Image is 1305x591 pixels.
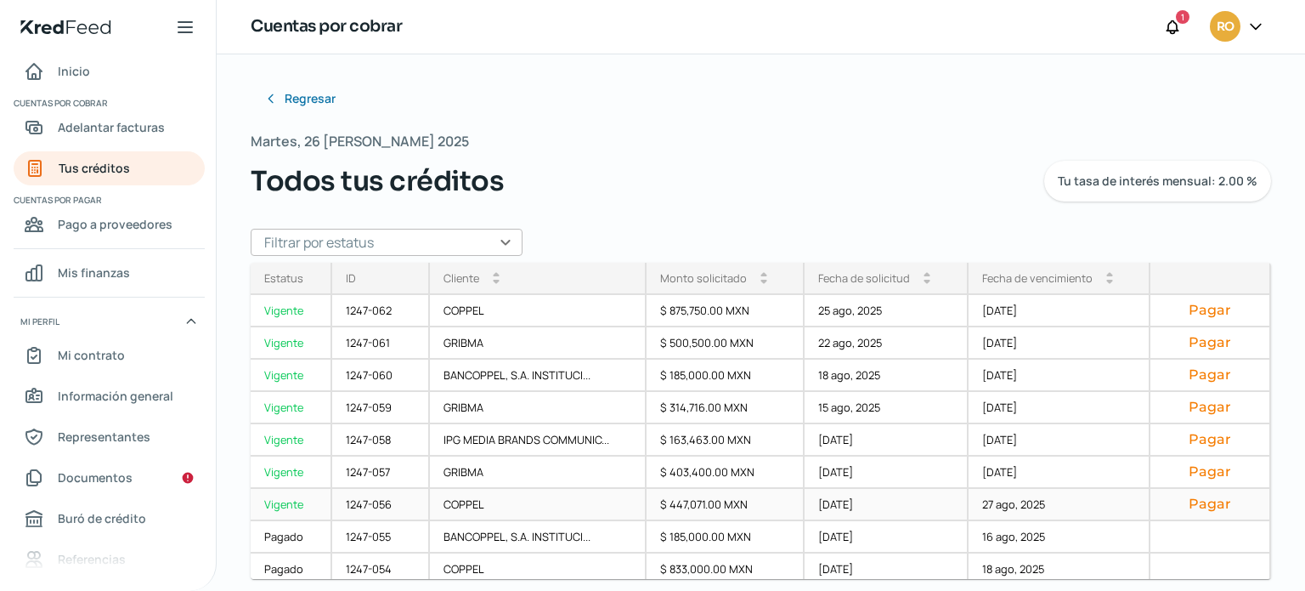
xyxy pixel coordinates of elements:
[430,295,647,327] div: COPPEL
[647,521,805,554] div: $ 185,000.00 MXN
[647,457,805,489] div: $ 403,400.00 MXN
[58,548,126,570] span: Referencias
[346,270,356,286] div: ID
[14,502,205,536] a: Buró de crédito
[251,424,332,457] a: Vigente
[647,295,805,327] div: $ 875,750.00 MXN
[58,116,165,138] span: Adelantar facturas
[969,327,1150,360] div: [DATE]
[332,554,430,586] div: 1247-054
[969,554,1150,586] div: 18 ago, 2025
[969,295,1150,327] div: [DATE]
[332,424,430,457] div: 1247-058
[251,129,469,154] span: Martes, 26 [PERSON_NAME] 2025
[14,338,205,372] a: Mi contrato
[285,93,336,105] span: Regresar
[805,521,968,554] div: [DATE]
[1164,431,1256,448] button: Pagar
[58,467,133,488] span: Documentos
[818,270,910,286] div: Fecha de solicitud
[1164,496,1256,513] button: Pagar
[647,392,805,424] div: $ 314,716.00 MXN
[251,14,402,39] h1: Cuentas por cobrar
[14,192,202,207] span: Cuentas por pagar
[251,295,332,327] a: Vigente
[1181,9,1184,25] span: 1
[264,270,303,286] div: Estatus
[58,426,150,447] span: Representantes
[1164,367,1256,384] button: Pagar
[430,521,647,554] div: BANCOPPEL, S.A. INSTITUCI...
[14,151,205,185] a: Tus créditos
[647,424,805,457] div: $ 163,463.00 MXN
[969,457,1150,489] div: [DATE]
[647,327,805,360] div: $ 500,500.00 MXN
[251,161,504,202] span: Todos tus créditos
[805,554,968,586] div: [DATE]
[1164,334,1256,351] button: Pagar
[14,256,205,290] a: Mis finanzas
[251,554,332,586] a: Pagado
[58,344,125,366] span: Mi contrato
[1164,302,1256,319] button: Pagar
[924,278,930,285] i: arrow_drop_down
[251,489,332,521] a: Vigente
[430,360,647,392] div: BANCOPPEL, S.A. INSTITUCI...
[14,461,205,495] a: Documentos
[1058,175,1257,187] span: Tu tasa de interés mensual: 2.00 %
[1164,399,1256,416] button: Pagar
[969,360,1150,392] div: [DATE]
[805,327,968,360] div: 22 ago, 2025
[982,270,1093,286] div: Fecha de vencimiento
[430,554,647,586] div: COPPEL
[14,379,205,413] a: Información general
[251,82,349,116] button: Regresar
[332,521,430,554] div: 1247-055
[58,508,146,529] span: Buró de crédito
[647,489,805,521] div: $ 447,071.00 MXN
[14,543,205,577] a: Referencias
[805,457,968,489] div: [DATE]
[430,392,647,424] div: GRIBMA
[14,420,205,454] a: Representantes
[58,213,172,235] span: Pago a proveedores
[14,95,202,111] span: Cuentas por cobrar
[805,489,968,521] div: [DATE]
[1217,17,1234,37] span: RO
[14,111,205,145] a: Adelantar facturas
[58,262,130,283] span: Mis finanzas
[251,457,332,489] a: Vigente
[493,278,500,285] i: arrow_drop_down
[251,360,332,392] a: Vigente
[332,457,430,489] div: 1247-057
[332,360,430,392] div: 1247-060
[332,392,430,424] div: 1247-059
[251,327,332,360] div: Vigente
[332,327,430,360] div: 1247-061
[760,278,767,285] i: arrow_drop_down
[332,295,430,327] div: 1247-062
[430,489,647,521] div: COPPEL
[805,295,968,327] div: 25 ago, 2025
[332,489,430,521] div: 1247-056
[969,424,1150,457] div: [DATE]
[660,270,747,286] div: Monto solicitado
[14,207,205,242] a: Pago a proveedores
[59,157,130,179] span: Tus créditos
[251,521,332,554] a: Pagado
[251,392,332,424] a: Vigente
[1164,463,1256,480] button: Pagar
[430,457,647,489] div: GRIBMA
[443,270,479,286] div: Cliente
[647,554,805,586] div: $ 833,000.00 MXN
[969,521,1150,554] div: 16 ago, 2025
[805,424,968,457] div: [DATE]
[805,392,968,424] div: 15 ago, 2025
